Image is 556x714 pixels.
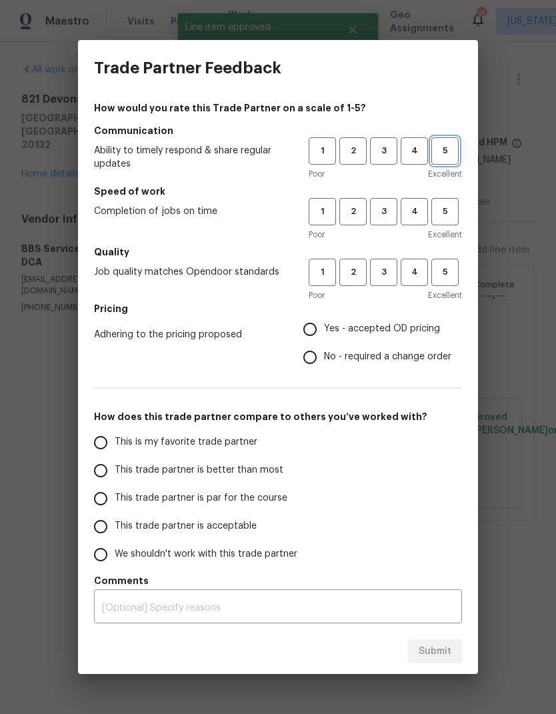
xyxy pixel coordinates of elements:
[94,574,462,587] h5: Comments
[303,315,462,371] div: Pricing
[401,198,428,225] button: 4
[115,547,297,561] span: We shouldn't work with this trade partner
[94,124,462,137] h5: Communication
[309,198,336,225] button: 1
[309,289,325,302] span: Poor
[433,265,457,280] span: 5
[324,322,440,336] span: Yes - accepted OD pricing
[402,143,427,159] span: 4
[428,228,462,241] span: Excellent
[431,259,459,286] button: 5
[94,328,282,341] span: Adhering to the pricing proposed
[115,435,257,449] span: This is my favorite trade partner
[431,198,459,225] button: 5
[309,167,325,181] span: Poor
[310,204,335,219] span: 1
[94,101,462,115] h4: How would you rate this Trade Partner on a scale of 1-5?
[94,59,281,77] h3: Trade Partner Feedback
[115,519,257,533] span: This trade partner is acceptable
[94,429,462,569] div: How does this trade partner compare to others you’ve worked with?
[370,137,397,165] button: 3
[310,265,335,280] span: 1
[371,204,396,219] span: 3
[433,204,457,219] span: 5
[428,289,462,302] span: Excellent
[339,137,367,165] button: 2
[115,463,283,477] span: This trade partner is better than most
[309,137,336,165] button: 1
[370,198,397,225] button: 3
[94,245,462,259] h5: Quality
[428,167,462,181] span: Excellent
[341,143,365,159] span: 2
[371,143,396,159] span: 3
[402,265,427,280] span: 4
[94,144,287,171] span: Ability to timely respond & share regular updates
[341,265,365,280] span: 2
[309,228,325,241] span: Poor
[341,204,365,219] span: 2
[94,205,287,218] span: Completion of jobs on time
[371,265,396,280] span: 3
[324,350,451,364] span: No - required a change order
[431,137,459,165] button: 5
[94,410,462,423] h5: How does this trade partner compare to others you’ve worked with?
[370,259,397,286] button: 3
[94,265,287,279] span: Job quality matches Opendoor standards
[94,302,462,315] h5: Pricing
[402,204,427,219] span: 4
[310,143,335,159] span: 1
[433,143,457,159] span: 5
[401,259,428,286] button: 4
[94,185,462,198] h5: Speed of work
[339,259,367,286] button: 2
[401,137,428,165] button: 4
[339,198,367,225] button: 2
[309,259,336,286] button: 1
[115,491,287,505] span: This trade partner is par for the course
